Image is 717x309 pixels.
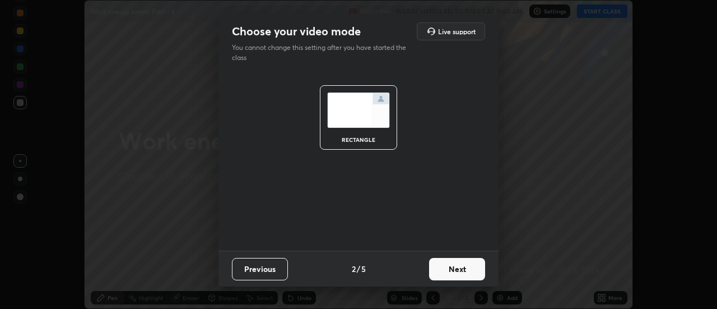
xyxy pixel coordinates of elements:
h5: Live support [438,28,476,35]
button: Previous [232,258,288,280]
img: normalScreenIcon.ae25ed63.svg [327,93,390,128]
p: You cannot change this setting after you have started the class [232,43,413,63]
h4: / [357,263,360,275]
div: rectangle [336,137,381,142]
h2: Choose your video mode [232,24,361,39]
h4: 5 [361,263,366,275]
button: Next [429,258,485,280]
h4: 2 [352,263,356,275]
